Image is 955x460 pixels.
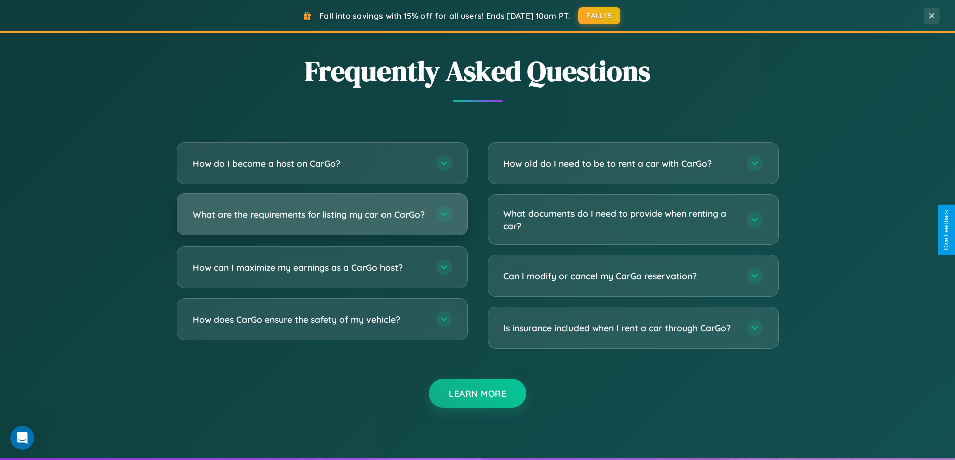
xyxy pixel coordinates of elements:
h2: Frequently Asked Questions [177,52,779,90]
span: Fall into savings with 15% off for all users! Ends [DATE] 10am PT. [319,11,570,21]
h3: How do I become a host on CarGo? [193,157,426,170]
h3: What are the requirements for listing my car on CarGo? [193,208,426,221]
button: FALL15 [578,7,620,24]
h3: How can I maximize my earnings as a CarGo host? [193,261,426,274]
h3: What documents do I need to provide when renting a car? [503,207,737,232]
h3: Is insurance included when I rent a car through CarGo? [503,322,737,334]
div: Give Feedback [943,210,950,250]
h3: Can I modify or cancel my CarGo reservation? [503,270,737,282]
iframe: Intercom live chat [10,426,34,450]
h3: How does CarGo ensure the safety of my vehicle? [193,313,426,326]
h3: How old do I need to be to rent a car with CarGo? [503,157,737,170]
button: Learn More [429,379,526,408]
